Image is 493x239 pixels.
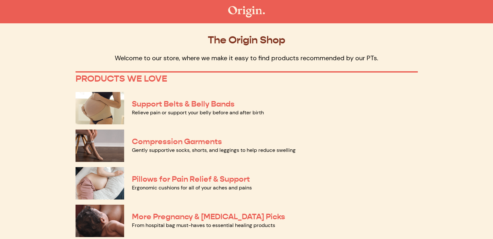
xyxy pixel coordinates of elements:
[132,109,264,116] a: Relieve pain or support your belly before and after birth
[132,99,235,109] a: Support Belts & Belly Bands
[132,184,252,191] a: Ergonomic cushions for all of your aches and pains
[76,92,124,124] img: Support Belts & Belly Bands
[76,73,418,84] p: PRODUCTS WE LOVE
[132,212,285,222] a: More Pregnancy & [MEDICAL_DATA] Picks
[76,167,124,199] img: Pillows for Pain Relief & Support
[76,205,124,237] img: More Pregnancy & Postpartum Picks
[76,54,418,62] p: Welcome to our store, where we make it easy to find products recommended by our PTs.
[132,147,296,154] a: Gently supportive socks, shorts, and leggings to help reduce swelling
[132,222,275,229] a: From hospital bag must-haves to essential healing products
[132,174,250,184] a: Pillows for Pain Relief & Support
[76,130,124,162] img: Compression Garments
[76,34,418,46] p: The Origin Shop
[132,137,222,146] a: Compression Garments
[228,6,265,17] img: The Origin Shop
